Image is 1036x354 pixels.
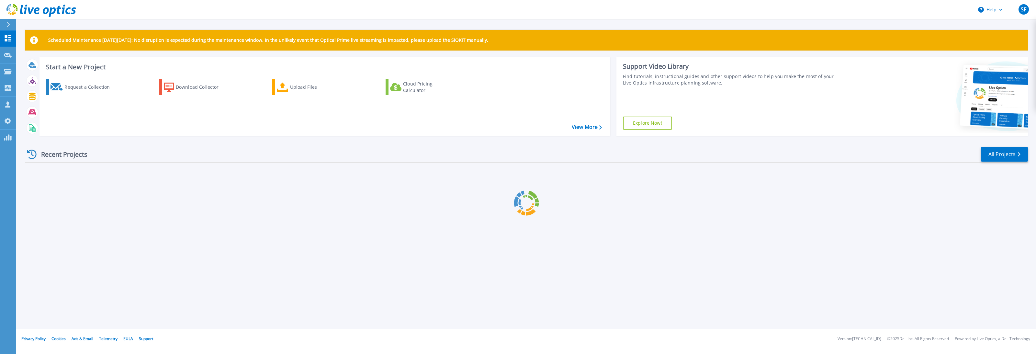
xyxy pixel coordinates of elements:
[139,336,153,341] a: Support
[176,81,228,94] div: Download Collector
[21,336,46,341] a: Privacy Policy
[159,79,231,95] a: Download Collector
[123,336,133,341] a: EULA
[64,81,116,94] div: Request a Collection
[51,336,66,341] a: Cookies
[887,337,949,341] li: © 2025 Dell Inc. All Rights Reserved
[99,336,118,341] a: Telemetry
[72,336,93,341] a: Ads & Email
[386,79,458,95] a: Cloud Pricing Calculator
[981,147,1028,162] a: All Projects
[403,81,455,94] div: Cloud Pricing Calculator
[623,62,837,71] div: Support Video Library
[25,146,96,162] div: Recent Projects
[1021,7,1026,12] span: SF
[572,124,602,130] a: View More
[290,81,342,94] div: Upload Files
[623,73,837,86] div: Find tutorials, instructional guides and other support videos to help you make the most of your L...
[46,63,602,71] h3: Start a New Project
[46,79,118,95] a: Request a Collection
[48,38,488,43] p: Scheduled Maintenance [DATE][DATE]: No disruption is expected during the maintenance window. In t...
[838,337,881,341] li: Version: [TECHNICAL_ID]
[272,79,344,95] a: Upload Files
[955,337,1030,341] li: Powered by Live Optics, a Dell Technology
[623,117,672,130] a: Explore Now!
